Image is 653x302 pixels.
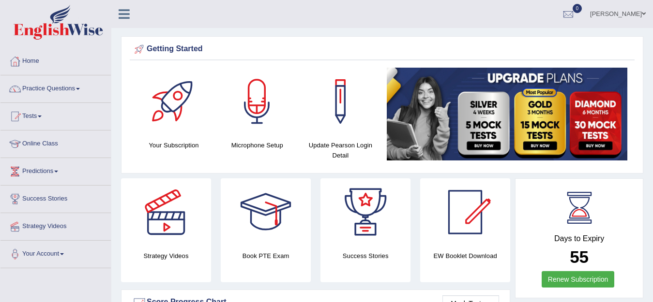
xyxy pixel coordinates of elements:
[570,247,589,266] b: 55
[0,186,111,210] a: Success Stories
[0,213,111,237] a: Strategy Videos
[304,140,377,160] h4: Update Pearson Login Detail
[121,251,211,261] h4: Strategy Videos
[0,75,111,100] a: Practice Questions
[132,42,632,57] div: Getting Started
[526,234,632,243] h4: Days to Expiry
[221,251,311,261] h4: Book PTE Exam
[220,140,294,150] h4: Microphone Setup
[0,48,111,72] a: Home
[542,271,615,288] a: Renew Subscription
[137,140,211,150] h4: Your Subscription
[0,130,111,155] a: Online Class
[387,68,627,160] img: small5.jpg
[0,158,111,182] a: Predictions
[573,4,582,13] span: 0
[320,251,410,261] h4: Success Stories
[0,241,111,265] a: Your Account
[420,251,510,261] h4: EW Booklet Download
[0,103,111,127] a: Tests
